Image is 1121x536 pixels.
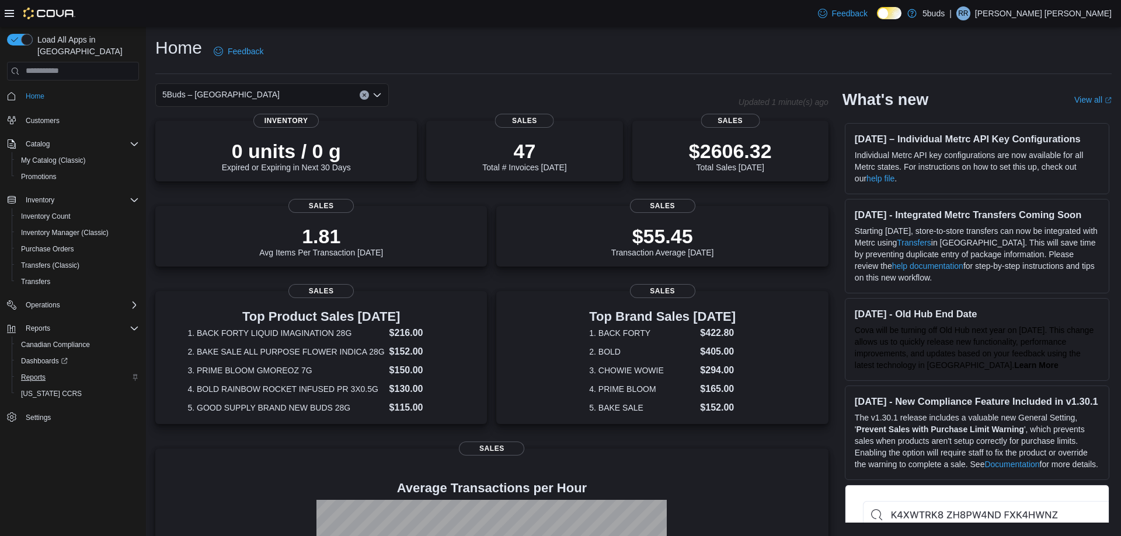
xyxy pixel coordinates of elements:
[12,241,144,257] button: Purchase Orders
[155,36,202,59] h1: Home
[12,152,144,169] button: My Catalog (Classic)
[21,114,64,128] a: Customers
[21,137,54,151] button: Catalog
[1014,360,1058,370] a: Learn More
[21,156,86,165] span: My Catalog (Classic)
[12,369,144,386] button: Reports
[16,275,55,289] a: Transfers
[12,353,144,369] a: Dashboards
[26,324,50,333] span: Reports
[21,356,68,366] span: Dashboards
[482,139,566,172] div: Total # Invoices [DATE]
[832,8,868,19] span: Feedback
[700,326,736,340] dd: $422.80
[16,209,75,223] a: Inventory Count
[739,97,828,107] p: Updated 1 minute(s) ago
[589,365,695,376] dt: 3. CHOWIE WOWIE
[892,261,963,271] a: help documentation
[12,257,144,274] button: Transfers (Classic)
[12,274,144,290] button: Transfers
[16,226,139,240] span: Inventory Manager (Classic)
[7,83,139,456] nav: Complex example
[21,321,139,335] span: Reports
[21,89,49,103] a: Home
[21,373,46,382] span: Reports
[16,387,139,401] span: Washington CCRS
[228,45,263,57] span: Feedback
[16,275,139,289] span: Transfers
[187,383,384,395] dt: 4. BOLD RAINBOW ROCKET INFUSED PR 3X0.5G
[21,389,82,398] span: [US_STATE] CCRS
[26,92,44,101] span: Home
[187,310,455,324] h3: Top Product Sales [DATE]
[372,90,382,100] button: Open list of options
[253,114,319,128] span: Inventory
[843,90,928,109] h2: What's new
[2,87,144,104] button: Home
[1105,97,1112,104] svg: External link
[857,425,1024,434] strong: Prevent Sales with Purchase Limit Warning
[21,137,139,151] span: Catalog
[897,238,931,247] a: Transfers
[700,382,736,396] dd: $165.00
[2,136,144,152] button: Catalog
[589,310,736,324] h3: Top Brand Sales [DATE]
[26,413,51,422] span: Settings
[33,34,139,57] span: Load All Apps in [GEOGRAPHIC_DATA]
[389,326,455,340] dd: $216.00
[855,149,1099,184] p: Individual Metrc API key configurations are now available for all Metrc states. For instructions ...
[984,460,1039,469] a: Documentation
[855,209,1099,220] h3: [DATE] - Integrated Metrc Transfers Coming Soon
[16,354,72,368] a: Dashboards
[949,6,952,20] p: |
[21,193,139,207] span: Inventory
[222,139,351,163] p: 0 units / 0 g
[855,325,1094,370] span: Cova will be turning off Old Hub next year on [DATE]. This change allows us to quickly release ne...
[389,382,455,396] dd: $130.00
[288,284,354,298] span: Sales
[360,90,369,100] button: Clear input
[855,225,1099,283] p: Starting [DATE], store-to-store transfers can now be integrated with Metrc using in [GEOGRAPHIC_D...
[16,370,139,384] span: Reports
[855,133,1099,145] h3: [DATE] – Individual Metrc API Key Configurations
[26,139,50,149] span: Catalog
[16,354,139,368] span: Dashboards
[2,297,144,313] button: Operations
[855,412,1099,470] p: The v1.30.1 release includes a valuable new General Setting, ' ', which prevents sales when produ...
[162,87,280,101] span: 5Buds – [GEOGRAPHIC_DATA]
[26,195,54,205] span: Inventory
[2,320,144,337] button: Reports
[165,481,819,495] h4: Average Transactions per Hour
[259,225,383,248] p: 1.81
[16,258,84,272] a: Transfers (Classic)
[259,225,383,257] div: Avg Items Per Transaction [DATE]
[21,411,55,425] a: Settings
[288,199,354,213] span: Sales
[187,365,384,376] dt: 3. PRIME BLOOM GMOREOZ 7G
[589,327,695,339] dt: 1. BACK FORTY
[958,6,968,20] span: RR
[16,338,139,352] span: Canadian Compliance
[16,338,95,352] a: Canadian Compliance
[21,410,139,425] span: Settings
[187,346,384,358] dt: 2. BAKE SALE ALL PURPOSE FLOWER INDICA 28G
[866,174,894,183] a: help file
[12,208,144,225] button: Inventory Count
[16,258,139,272] span: Transfers (Classic)
[16,170,139,184] span: Promotions
[12,337,144,353] button: Canadian Compliance
[689,139,772,163] p: $2606.32
[2,409,144,426] button: Settings
[589,402,695,414] dt: 5. BAKE SALE
[2,192,144,208] button: Inventory
[21,261,79,270] span: Transfers (Classic)
[611,225,714,248] p: $55.45
[23,8,75,19] img: Cova
[21,298,139,312] span: Operations
[630,199,695,213] span: Sales
[855,308,1099,320] h3: [DATE] - Old Hub End Date
[855,395,1099,407] h3: [DATE] - New Compliance Feature Included in v1.30.1
[187,327,384,339] dt: 1. BACK FORTY LIQUID IMAGINATION 28G
[877,7,901,19] input: Dark Mode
